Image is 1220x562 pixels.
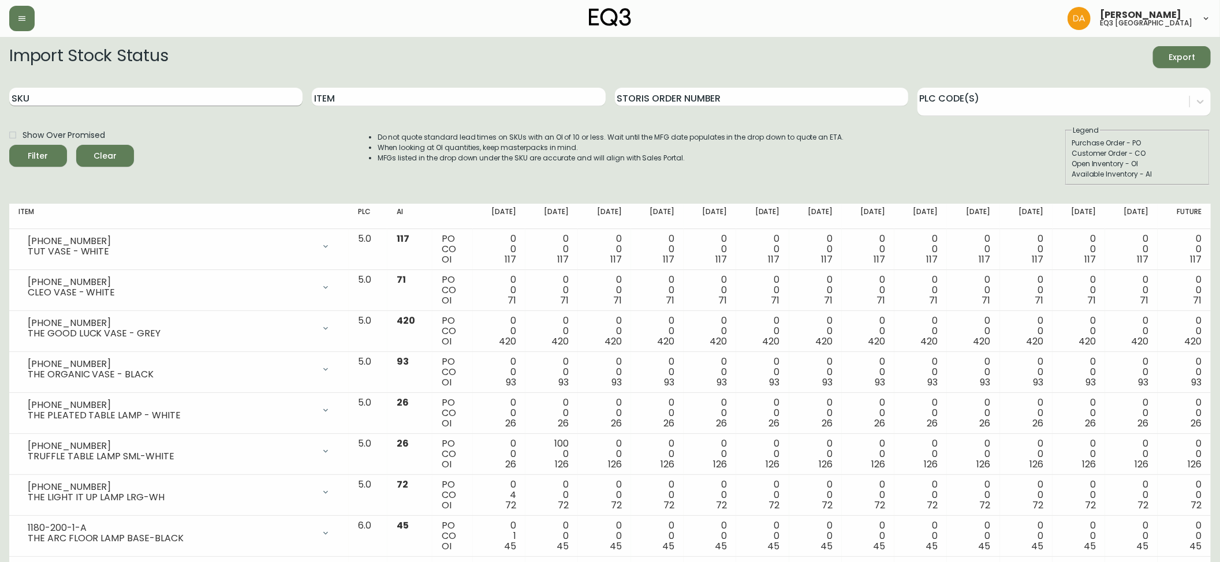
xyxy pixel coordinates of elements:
div: 0 0 [693,398,727,429]
span: 117 [1190,253,1202,266]
div: 0 0 [1167,357,1202,388]
div: 0 0 [693,275,727,306]
div: 0 0 [851,398,885,429]
div: 0 1 [482,520,516,552]
th: [DATE] [947,204,999,229]
span: 420 [1132,335,1149,348]
div: 0 0 [587,398,621,429]
div: 0 0 [1062,479,1096,511]
span: 93 [717,376,727,389]
div: 0 0 [640,520,674,552]
span: 126 [924,458,938,471]
th: Item [9,204,349,229]
button: Clear [76,145,134,167]
div: 0 0 [851,234,885,265]
span: 117 [610,253,622,266]
div: 0 0 [640,275,674,306]
div: 0 0 [640,234,674,265]
div: 1180-200-1-ATHE ARC FLOOR LAMP BASE-BLACK [18,520,339,546]
span: 117 [979,253,991,266]
th: [DATE] [894,204,947,229]
span: 420 [657,335,674,348]
span: 26 [1191,417,1202,430]
div: 0 0 [745,520,779,552]
span: OI [442,376,452,389]
span: 26 [663,417,674,430]
button: Export [1153,46,1211,68]
div: 0 0 [1167,316,1202,347]
span: 93 [1085,376,1096,389]
div: 0 0 [535,479,569,511]
div: 0 0 [1062,357,1096,388]
span: 72 [611,499,622,512]
div: 0 0 [956,520,990,552]
div: 0 0 [1062,234,1096,265]
div: 0 0 [535,520,569,552]
div: [PHONE_NUMBER] [28,236,314,246]
span: 71 [876,294,885,307]
th: Future [1158,204,1211,229]
div: 0 0 [693,439,727,470]
div: 0 0 [904,479,938,511]
span: 420 [710,335,727,348]
div: [PHONE_NUMBER]THE ORGANIC VASE - BLACK [18,357,339,382]
span: 71 [771,294,780,307]
div: 0 0 [745,357,779,388]
div: 0 0 [904,398,938,429]
div: 0 0 [956,357,990,388]
div: 0 0 [482,275,516,306]
span: 420 [499,335,516,348]
span: 26 [1138,417,1149,430]
div: 0 0 [640,479,674,511]
div: 0 0 [745,479,779,511]
div: 0 0 [1009,316,1043,347]
span: 26 [980,417,991,430]
span: 420 [552,335,569,348]
div: 0 0 [1114,439,1148,470]
div: 0 0 [1009,398,1043,429]
th: [DATE] [1000,204,1053,229]
div: 0 0 [535,316,569,347]
span: 72 [874,499,885,512]
div: 0 0 [482,398,516,429]
div: 0 0 [956,398,990,429]
th: [DATE] [789,204,842,229]
span: 126 [1082,458,1096,471]
div: 0 0 [799,275,833,306]
span: 72 [1191,499,1202,512]
div: Open Inventory - OI [1072,159,1203,169]
span: 117 [715,253,727,266]
legend: Legend [1072,125,1100,136]
span: 93 [875,376,885,389]
div: 0 0 [1009,439,1043,470]
div: TRUFFLE TABLE LAMP SML-WHITE [28,451,314,462]
span: 26 [397,437,409,450]
div: 0 0 [904,520,938,552]
span: 72 [927,499,938,512]
div: 0 0 [745,234,779,265]
span: 126 [1188,458,1202,471]
li: When looking at OI quantities, keep masterpacks in mind. [378,143,844,153]
span: 93 [1139,376,1149,389]
th: PLC [349,204,387,229]
span: 117 [926,253,938,266]
div: 0 0 [904,234,938,265]
div: 0 0 [535,275,569,306]
span: 93 [1033,376,1043,389]
div: 0 0 [745,398,779,429]
span: 72 [716,499,727,512]
div: 0 0 [693,316,727,347]
div: TUT VASE - WHITE [28,246,314,257]
td: 5.0 [349,475,387,516]
span: 72 [397,478,408,491]
span: 126 [1135,458,1149,471]
span: 72 [1085,499,1096,512]
div: 0 0 [956,439,990,470]
div: 0 0 [1009,275,1043,306]
div: 0 0 [956,479,990,511]
div: THE GOOD LUCK VASE - GREY [28,328,314,339]
span: 93 [980,376,991,389]
span: 45 [397,519,409,532]
span: 93 [1191,376,1202,389]
div: 0 0 [1167,398,1202,429]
